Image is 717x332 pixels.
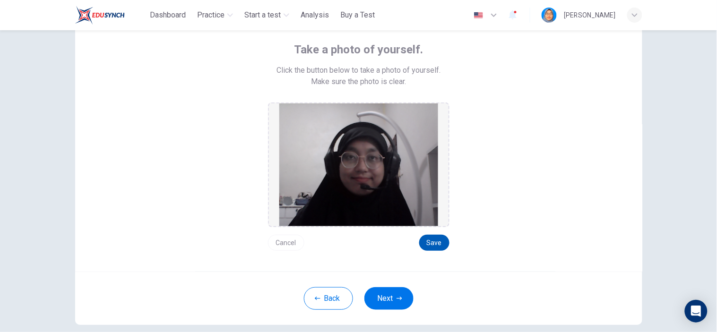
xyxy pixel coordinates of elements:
img: ELTC logo [75,6,125,25]
a: ELTC logo [75,6,147,25]
div: [PERSON_NAME] [564,9,616,21]
button: Save [419,235,449,251]
button: Start a test [241,7,293,24]
button: Analysis [297,7,333,24]
button: Back [304,287,353,310]
button: Cancel [268,235,304,251]
span: Make sure the photo is clear. [311,76,406,87]
span: Take a photo of yourself. [294,42,423,57]
span: Start a test [244,9,281,21]
span: Practice [197,9,225,21]
button: Buy a Test [337,7,379,24]
span: Analysis [301,9,329,21]
span: Dashboard [150,9,186,21]
button: Dashboard [146,7,190,24]
div: Open Intercom Messenger [685,300,708,323]
img: Profile picture [542,8,557,23]
button: Practice [193,7,237,24]
span: Buy a Test [340,9,375,21]
button: Next [364,287,414,310]
span: Click the button below to take a photo of yourself. [276,65,441,76]
img: en [473,12,484,19]
img: preview screemshot [279,103,438,226]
